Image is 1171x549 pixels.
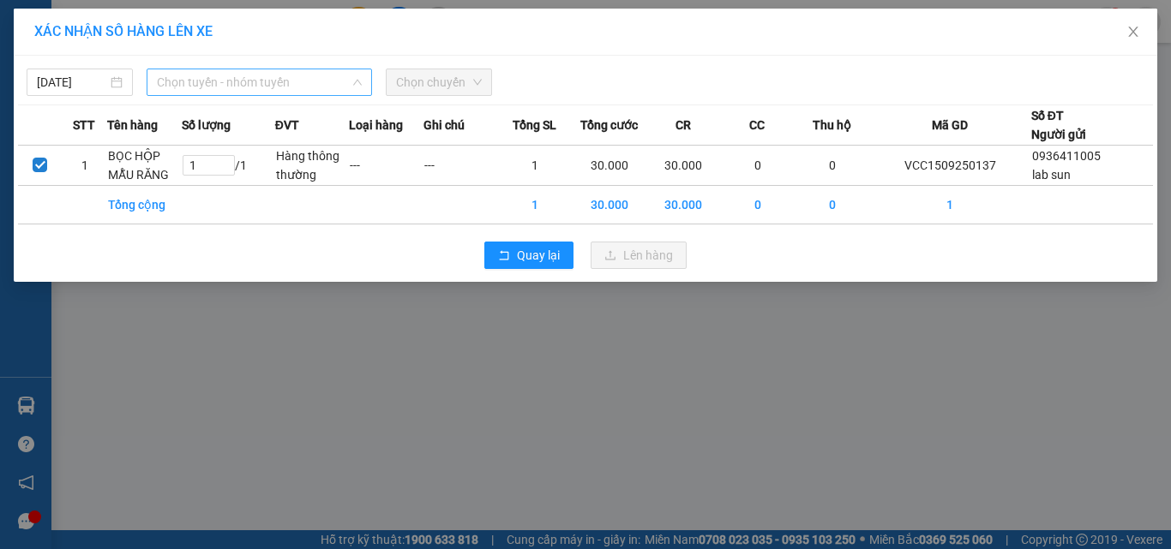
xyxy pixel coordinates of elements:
[107,186,182,224] td: Tổng cộng
[123,29,357,47] strong: CÔNG TY TNHH VĨNH QUANG
[73,116,95,134] span: STT
[749,116,765,134] span: CC
[932,116,968,134] span: Mã GD
[795,186,869,224] td: 0
[646,186,721,224] td: 30.000
[37,73,107,92] input: 15/09/2025
[721,186,796,224] td: 0
[352,77,363,87] span: down
[34,23,213,39] span: XÁC NHẬN SỐ HÀNG LÊN XE
[813,116,851,134] span: Thu hộ
[676,116,691,134] span: CR
[869,186,1031,224] td: 1
[63,146,107,186] td: 1
[171,51,309,69] strong: PHIẾU GỬI HÀNG
[591,242,687,269] button: uploadLên hàng
[165,91,205,104] span: Website
[165,88,316,104] strong: : [DOMAIN_NAME]
[107,146,182,186] td: BỌC HỘP MẪU RĂNG
[107,116,158,134] span: Tên hàng
[1032,149,1101,163] span: 0936411005
[572,146,646,186] td: 30.000
[795,146,869,186] td: 0
[184,72,296,85] strong: Hotline : 0889 23 23 23
[1109,9,1157,57] button: Close
[1032,168,1071,182] span: lab sun
[721,146,796,186] td: 0
[16,27,97,107] img: logo
[580,116,638,134] span: Tổng cước
[869,146,1031,186] td: VCC1509250137
[1126,25,1140,39] span: close
[157,69,362,95] span: Chọn tuyến - nhóm tuyến
[1031,106,1086,144] div: Số ĐT Người gửi
[572,186,646,224] td: 30.000
[396,69,482,95] span: Chọn chuyến
[646,146,721,186] td: 30.000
